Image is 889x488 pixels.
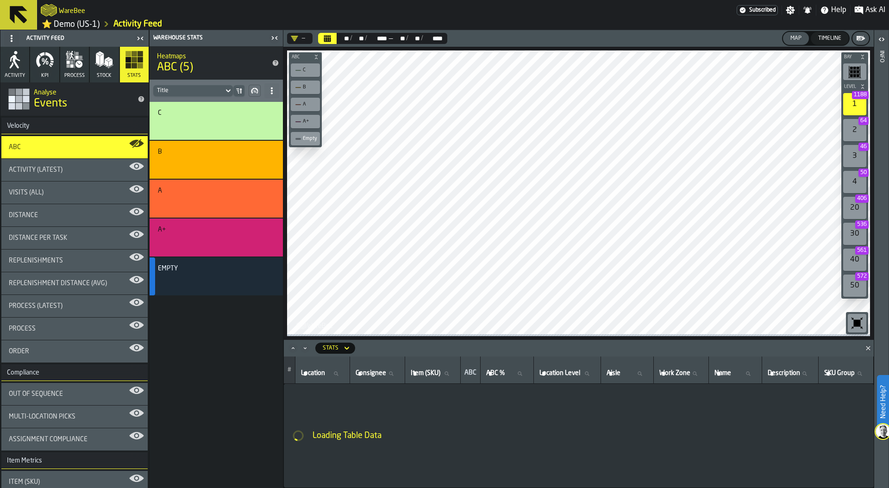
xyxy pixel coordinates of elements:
[287,33,313,44] div: DropdownMenuValue-
[411,369,440,377] span: label
[303,101,317,107] div: A
[293,117,318,126] div: A+
[841,117,868,143] div: button-toolbar-undefined
[409,368,457,380] input: label
[9,212,140,219] div: Title
[749,7,776,13] span: Subscribed
[299,368,346,380] input: label
[799,6,816,15] label: button-toggle-Notifications
[9,189,140,196] div: Title
[858,143,869,151] span: 46
[150,102,283,140] div: stat-
[843,171,866,193] div: 4
[158,226,272,233] div: Title
[9,166,140,174] div: Title
[34,96,67,111] span: Events
[9,478,40,486] span: Item (SKU)
[134,33,147,44] label: button-toggle-Close me
[41,19,463,30] nav: Breadcrumb
[863,344,874,353] button: Close
[9,390,63,398] span: Out of Sequence
[9,348,29,355] span: Order
[9,166,63,174] span: Activity (Latest)
[9,348,140,355] div: Title
[841,273,868,299] div: button-toolbar-undefined
[354,368,401,380] input: label
[59,6,85,15] h2: Sub Title
[766,368,814,380] input: label
[1,364,148,381] h3: title-section-Compliance
[659,369,690,377] span: label
[9,436,88,443] span: Assignment Compliance
[874,30,889,488] header: Info
[605,368,650,380] input: label
[293,134,318,144] div: Empty
[1,159,148,181] div: stat-Activity (Latest)
[129,406,144,420] label: button-toggle-Show on Map
[841,143,868,169] div: button-toolbar-undefined
[852,32,869,45] button: button-
[158,187,272,194] div: Title
[9,390,140,398] div: Title
[0,82,149,116] div: title-Events
[289,96,322,113] div: button-toolbar-undefined
[843,223,866,245] div: 30
[831,5,846,16] span: Help
[878,376,888,428] label: Need Help?
[841,221,868,247] div: button-toolbar-undefined
[158,109,162,117] div: C
[406,35,408,42] div: /
[290,55,312,60] span: ABC
[303,136,317,142] div: Empty
[158,109,272,117] div: Title
[841,62,868,82] div: button-toolbar-undefined
[158,265,178,272] div: Empty
[289,316,341,334] a: logo-header
[150,30,283,46] header: Warehouse Stats
[1,457,48,464] div: Item Metrics
[42,19,100,30] a: link-to-/wh/i/103622fe-4b04-4da1-b95f-2619b9c959cc
[113,19,162,29] a: link-to-/wh/i/103622fe-4b04-4da1-b95f-2619b9c959cc/feed/295e6da0-4918-4aac-b59c-b3797cc367fd
[1,204,148,226] div: stat-Distance
[129,227,144,242] label: button-toggle-Show on Map
[1,369,45,376] div: Compliance
[34,87,130,96] h2: Sub Title
[129,136,144,151] label: button-toggle-Show on Map
[1,340,148,363] div: stat-Order
[313,431,866,441] div: Loading Table Data
[394,35,406,42] div: Select date range
[157,51,261,60] h2: Sub Title
[157,60,261,75] span: ABC (5)
[323,345,338,351] div: DropdownMenuValue-activity-metric
[129,250,144,264] label: button-toggle-Show on Map
[9,280,140,287] div: Title
[1,118,148,134] h3: title-section-Velocity
[814,35,845,42] div: Timeline
[841,91,868,117] div: button-toolbar-undefined
[318,33,447,44] div: Select date range
[843,275,866,297] div: 50
[367,35,388,42] div: Select date range
[158,148,272,156] div: Title
[318,33,337,44] button: Select date range
[783,32,809,45] button: button-Map
[1,383,148,405] div: stat-Out of Sequence
[1,295,148,317] div: stat-Process (Latest)
[737,5,778,15] a: link-to-/wh/i/103622fe-4b04-4da1-b95f-2619b9c959cc/settings/billing
[782,6,799,15] label: button-toggle-Settings
[768,369,800,377] span: label
[158,265,272,272] div: Title
[9,436,140,443] div: Title
[9,280,107,287] span: Replenishment Distance (AVG)
[293,82,318,92] div: B
[64,73,85,79] span: process
[9,478,140,486] div: Title
[539,369,580,377] span: label
[607,369,620,377] span: label
[1,452,148,469] h3: title-section-Item Metrics
[423,35,444,42] div: Select date range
